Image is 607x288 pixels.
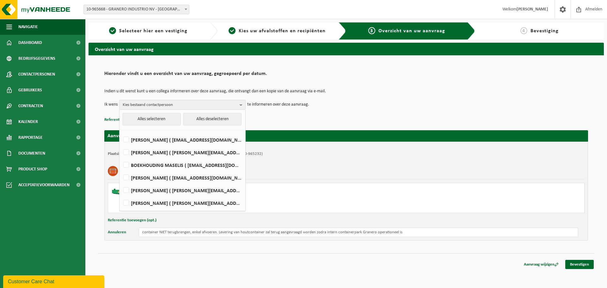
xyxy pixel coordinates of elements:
[18,130,43,145] span: Rapportage
[83,5,189,14] span: 10-965668 - GRANERO INDUSTRIO NV - ROESELARE
[122,160,242,170] label: BOEKHOUDING MASELIS ( [EMAIL_ADDRESS][DOMAIN_NAME] )
[18,66,55,82] span: Contactpersonen
[104,100,118,109] p: Ik wens
[107,133,155,138] strong: Aanvraag voor [DATE]
[18,98,43,114] span: Contracten
[92,27,205,35] a: 1Selecteer hier een vestiging
[247,100,309,109] p: te informeren over deze aanvraag.
[18,114,38,130] span: Kalender
[229,27,236,34] span: 2
[108,228,126,237] button: Annuleren
[122,198,242,208] label: [PERSON_NAME] ( [PERSON_NAME][EMAIL_ADDRESS][DOMAIN_NAME] )
[108,216,156,224] button: Referentie toevoegen (opt.)
[378,28,445,34] span: Overzicht van uw aanvraag
[530,28,559,34] span: Bevestiging
[109,27,116,34] span: 1
[519,260,563,269] a: Aanvraag wijzigen
[111,186,130,196] img: HK-XC-10-GN-00.png
[122,186,242,195] label: [PERSON_NAME] ( [PERSON_NAME][EMAIL_ADDRESS][DOMAIN_NAME] )
[122,173,242,182] label: [PERSON_NAME] ( [EMAIL_ADDRESS][DOMAIN_NAME] )
[119,100,246,109] button: Kies bestaand contactpersoon
[122,135,242,144] label: [PERSON_NAME] ( [EMAIL_ADDRESS][DOMAIN_NAME] )
[108,152,135,156] strong: Plaatsingsadres:
[565,260,594,269] a: Bevestigen
[18,177,70,193] span: Acceptatievoorwaarden
[104,116,153,124] button: Referentie toevoegen (opt.)
[84,5,189,14] span: 10-965668 - GRANERO INDUSTRIO NV - ROESELARE
[137,205,371,210] div: Aantal: 1
[517,7,548,12] strong: [PERSON_NAME]
[139,228,578,237] input: Geef hier uw opmerking
[18,145,45,161] span: Documenten
[122,113,181,126] button: Alles selecteren
[89,43,604,55] h2: Overzicht van uw aanvraag
[183,113,242,126] button: Alles deselecteren
[137,196,371,201] div: Ophalen en plaatsen lege container
[18,82,42,98] span: Gebruikers
[520,27,527,34] span: 4
[221,27,334,35] a: 2Kies uw afvalstoffen en recipiënten
[122,148,242,157] label: [PERSON_NAME] ( [PERSON_NAME][EMAIL_ADDRESS][DOMAIN_NAME] )
[18,51,55,66] span: Bedrijfsgegevens
[239,28,326,34] span: Kies uw afvalstoffen en recipiënten
[3,274,106,288] iframe: chat widget
[119,28,187,34] span: Selecteer hier een vestiging
[368,27,375,34] span: 3
[123,100,237,110] span: Kies bestaand contactpersoon
[18,19,38,35] span: Navigatie
[18,161,47,177] span: Product Shop
[104,89,588,94] p: Indien u dit wenst kunt u een collega informeren over deze aanvraag, die ontvangt dan een kopie v...
[18,35,42,51] span: Dashboard
[104,71,588,80] h2: Hieronder vindt u een overzicht van uw aanvraag, gegroepeerd per datum.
